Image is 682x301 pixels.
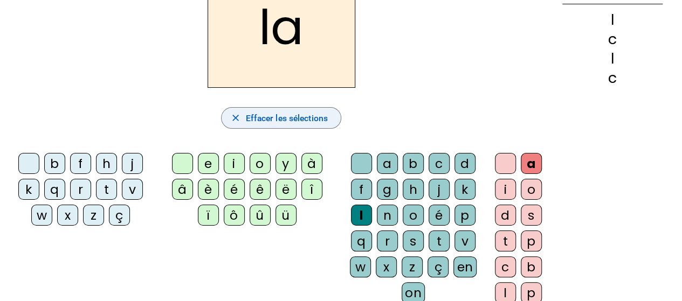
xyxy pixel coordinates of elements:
div: j [122,153,143,174]
div: c [429,153,450,174]
div: w [350,256,371,277]
div: p [521,230,542,251]
div: ç [109,205,130,226]
div: n [377,205,398,226]
div: t [429,230,450,251]
div: b [403,153,424,174]
div: ë [275,179,297,200]
div: h [403,179,424,200]
div: x [376,256,397,277]
div: b [44,153,65,174]
button: Effacer les sélections [221,107,341,129]
div: é [224,179,245,200]
div: d [454,153,476,174]
div: j [429,179,450,200]
div: s [403,230,424,251]
div: ü [275,205,297,226]
div: c [562,71,663,85]
div: q [44,179,65,200]
div: î [301,179,322,200]
div: l [351,205,372,226]
div: k [454,179,476,200]
div: k [18,179,39,200]
div: w [31,205,52,226]
div: ç [428,256,449,277]
div: à [301,153,322,174]
div: x [57,205,78,226]
div: ï [198,205,219,226]
div: r [70,179,91,200]
div: b [521,256,542,277]
div: ô [224,205,245,226]
div: a [377,153,398,174]
div: e [198,153,219,174]
div: r [377,230,398,251]
div: en [453,256,476,277]
div: f [351,179,372,200]
div: l [562,12,663,27]
div: ê [250,179,271,200]
div: l [562,51,663,66]
div: â [172,179,193,200]
mat-icon: close [230,113,241,123]
div: a [521,153,542,174]
div: q [351,230,372,251]
div: y [275,153,297,174]
div: v [454,230,476,251]
div: d [495,205,516,226]
div: s [521,205,542,226]
span: Effacer les sélections [245,111,327,125]
div: p [454,205,476,226]
div: t [495,230,516,251]
div: t [96,179,117,200]
div: f [70,153,91,174]
div: h [96,153,117,174]
div: v [122,179,143,200]
div: c [562,32,663,46]
div: g [377,179,398,200]
div: é [429,205,450,226]
div: o [403,205,424,226]
div: z [402,256,423,277]
div: i [224,153,245,174]
div: û [250,205,271,226]
div: c [495,256,516,277]
div: z [83,205,104,226]
div: o [521,179,542,200]
div: i [495,179,516,200]
div: è [198,179,219,200]
div: o [250,153,271,174]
